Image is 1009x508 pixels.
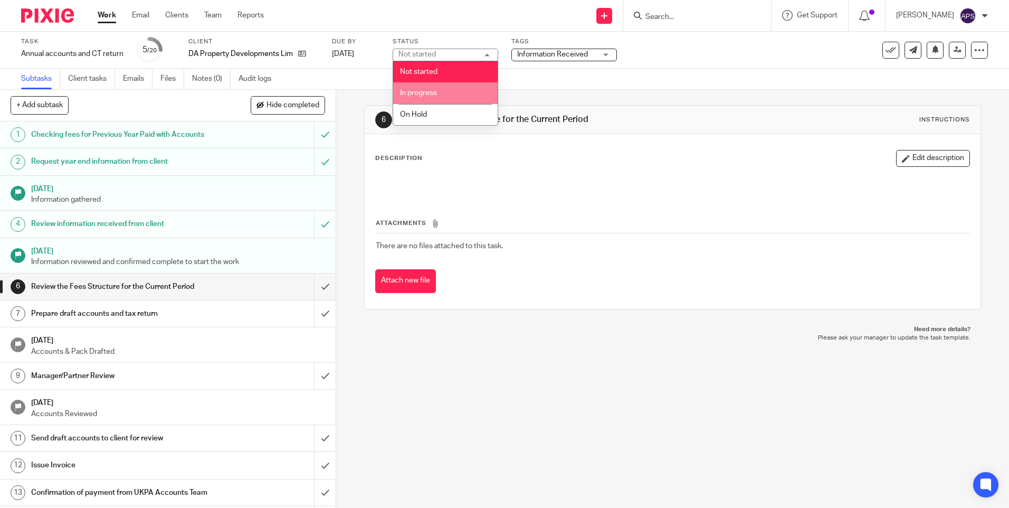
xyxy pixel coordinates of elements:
[204,10,222,21] a: Team
[31,127,213,143] h1: Checking fees for Previous Year Paid with Accounts
[31,243,326,257] h1: [DATE]
[165,10,188,21] a: Clients
[132,10,149,21] a: Email
[31,409,326,419] p: Accounts Reviewed
[332,50,354,58] span: [DATE]
[31,457,213,473] h1: Issue Invoice
[31,346,326,357] p: Accounts & Pack Drafted
[31,216,213,232] h1: Review information received from client
[398,51,436,58] div: Not started
[237,10,264,21] a: Reports
[11,127,25,142] div: 1
[375,154,422,163] p: Description
[31,368,213,384] h1: Manager/Partner Review
[398,114,695,125] h1: Review the Fees Structure for the Current Period
[332,37,379,46] label: Due by
[11,306,25,321] div: 7
[896,10,954,21] p: [PERSON_NAME]
[400,89,437,97] span: In progress
[11,369,25,383] div: 9
[266,101,319,110] span: Hide completed
[21,8,74,23] img: Pixie
[393,37,498,46] label: Status
[375,269,436,293] button: Attach new file
[31,154,213,170] h1: Request year end information from client
[919,116,970,124] div: Instructions
[188,49,293,59] p: DA Property Developments Limited
[11,279,25,294] div: 6
[31,333,326,346] h1: [DATE]
[797,12,837,19] span: Get Support
[11,96,69,114] button: + Add subtask
[375,334,970,342] p: Please ask your manager to update the task template.
[959,7,976,24] img: svg%3E
[375,325,970,334] p: Need more details?
[192,69,231,89] a: Notes (0)
[188,37,319,46] label: Client
[21,49,123,59] div: Annual accounts and CT return
[251,96,325,114] button: Hide completed
[31,257,326,267] p: Information reviewed and confirmed complete to start the work
[896,150,970,167] button: Edit description
[11,458,25,473] div: 12
[123,69,153,89] a: Emails
[68,69,115,89] a: Client tasks
[375,111,392,128] div: 6
[31,395,326,408] h1: [DATE]
[31,485,213,501] h1: Confirmation of payment from UKPA Accounts Team
[644,13,739,22] input: Search
[31,306,213,322] h1: Prepare draft accounts and tax return
[31,181,326,194] h1: [DATE]
[21,37,123,46] label: Task
[21,69,60,89] a: Subtasks
[400,111,427,118] span: On Hold
[517,51,588,58] span: Information Received
[142,44,157,56] div: 5
[98,10,116,21] a: Work
[376,242,503,250] span: There are no files attached to this task.
[239,69,279,89] a: Audit logs
[31,430,213,446] h1: Send draft accounts to client for review
[511,37,617,46] label: Tags
[11,155,25,170] div: 2
[11,217,25,232] div: 4
[31,279,213,295] h1: Review the Fees Structure for the Current Period
[11,431,25,446] div: 11
[147,48,157,53] small: /20
[31,194,326,205] p: Information gathered
[400,68,437,76] span: Not started
[11,485,25,500] div: 13
[160,69,184,89] a: Files
[376,220,426,226] span: Attachments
